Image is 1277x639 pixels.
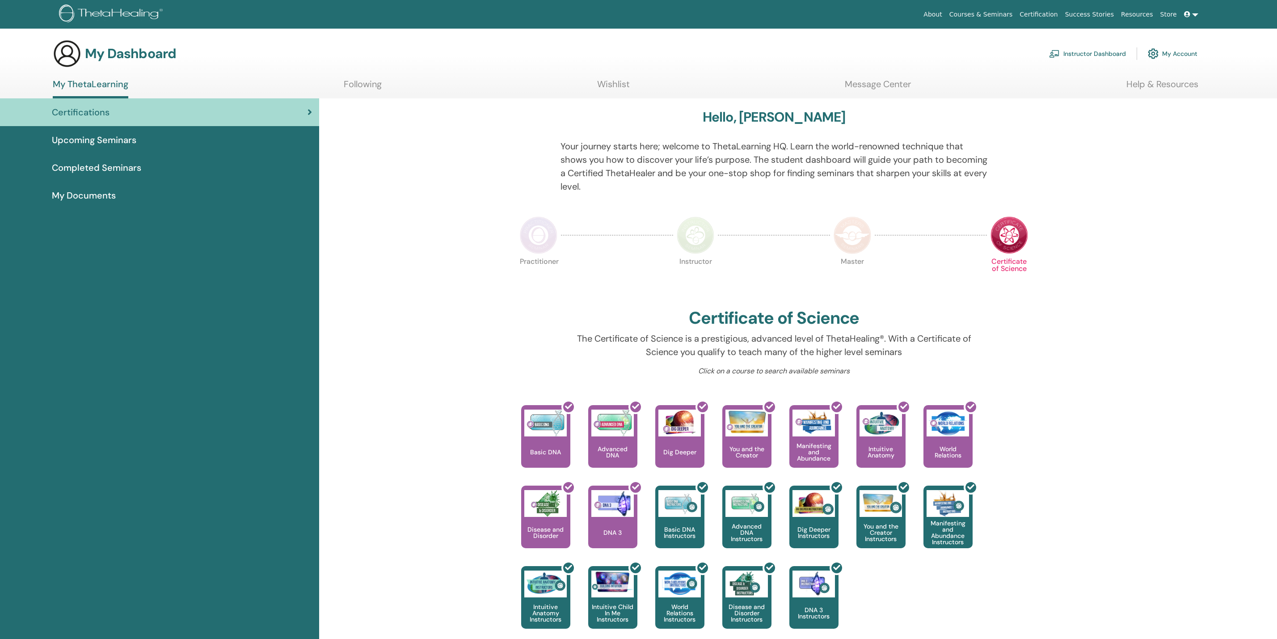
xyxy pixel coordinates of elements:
a: Certification [1016,6,1061,23]
a: You and the Creator Instructors You and the Creator Instructors [856,486,906,566]
p: The Certificate of Science is a prestigious, advanced level of ThetaHealing®. With a Certificate ... [561,332,987,359]
img: chalkboard-teacher.svg [1049,50,1060,58]
img: generic-user-icon.jpg [53,39,81,68]
p: You and the Creator [722,446,771,458]
a: My ThetaLearning [53,79,128,98]
a: Disease and Disorder Disease and Disorder [521,486,570,566]
img: Master [834,216,871,254]
a: Store [1157,6,1180,23]
a: Message Center [845,79,911,96]
img: Manifesting and Abundance [792,410,835,436]
a: Basic DNA Basic DNA [521,405,570,486]
p: Intuitive Anatomy [856,446,906,458]
img: World Relations [927,410,969,436]
a: Manifesting and Abundance Manifesting and Abundance [789,405,839,486]
img: Dig Deeper Instructors [792,490,835,517]
a: Courses & Seminars [946,6,1016,23]
img: Advanced DNA [591,410,634,436]
img: Disease and Disorder Instructors [725,571,768,597]
a: Resources [1117,6,1157,23]
p: Basic DNA Instructors [655,526,704,539]
img: Dig Deeper [658,410,701,436]
p: Intuitive Child In Me Instructors [588,604,637,622]
a: About [920,6,945,23]
img: DNA 3 [591,490,634,517]
p: Manifesting and Abundance [789,443,839,461]
img: logo.png [59,4,166,25]
img: Certificate of Science [990,216,1028,254]
p: Manifesting and Abundance Instructors [923,520,973,545]
span: Certifications [52,106,110,119]
img: DNA 3 Instructors [792,571,835,597]
img: Intuitive Anatomy Instructors [524,571,567,597]
p: Dig Deeper Instructors [789,526,839,539]
a: Help & Resources [1126,79,1198,96]
p: You and the Creator Instructors [856,523,906,542]
a: My Account [1148,44,1197,63]
span: Completed Seminars [52,161,141,174]
span: Upcoming Seminars [52,133,136,147]
a: Wishlist [597,79,630,96]
img: cog.svg [1148,46,1159,61]
p: World Relations [923,446,973,458]
p: Dig Deeper [660,449,700,455]
img: You and the Creator Instructors [860,490,902,517]
span: My Documents [52,189,116,202]
p: Advanced DNA Instructors [722,523,771,542]
p: World Relations Instructors [655,604,704,622]
img: Basic DNA Instructors [658,490,701,517]
p: Certificate of Science [990,258,1028,296]
a: World Relations World Relations [923,405,973,486]
a: Success Stories [1062,6,1117,23]
a: Dig Deeper Dig Deeper [655,405,704,486]
a: Following [344,79,382,96]
img: Intuitive Child In Me Instructors [591,571,634,592]
img: You and the Creator [725,410,768,434]
img: Practitioner [520,216,557,254]
a: Advanced DNA Advanced DNA [588,405,637,486]
a: Basic DNA Instructors Basic DNA Instructors [655,486,704,566]
a: Manifesting and Abundance Instructors Manifesting and Abundance Instructors [923,486,973,566]
p: Disease and Disorder Instructors [722,604,771,622]
img: Intuitive Anatomy [860,410,902,436]
p: Advanced DNA [588,446,637,458]
p: Master [834,258,871,296]
p: Practitioner [520,258,557,296]
a: Dig Deeper Instructors Dig Deeper Instructors [789,486,839,566]
h3: My Dashboard [85,46,176,62]
p: Intuitive Anatomy Instructors [521,604,570,622]
p: Disease and Disorder [521,526,570,539]
p: DNA 3 Instructors [789,607,839,619]
h2: Certificate of Science [689,308,860,329]
p: Your journey starts here; welcome to ThetaLearning HQ. Learn the world-renowned technique that sh... [561,140,987,193]
a: Advanced DNA Instructors Advanced DNA Instructors [722,486,771,566]
h3: Hello, [PERSON_NAME] [703,109,846,125]
img: Basic DNA [524,410,567,436]
img: World Relations Instructors [658,571,701,597]
a: Intuitive Anatomy Intuitive Anatomy [856,405,906,486]
img: Manifesting and Abundance Instructors [927,490,969,517]
p: Instructor [677,258,714,296]
a: You and the Creator You and the Creator [722,405,771,486]
img: Disease and Disorder [524,490,567,517]
a: DNA 3 DNA 3 [588,486,637,566]
img: Advanced DNA Instructors [725,490,768,517]
a: Instructor Dashboard [1049,44,1126,63]
img: Instructor [677,216,714,254]
p: Click on a course to search available seminars [561,366,987,377]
